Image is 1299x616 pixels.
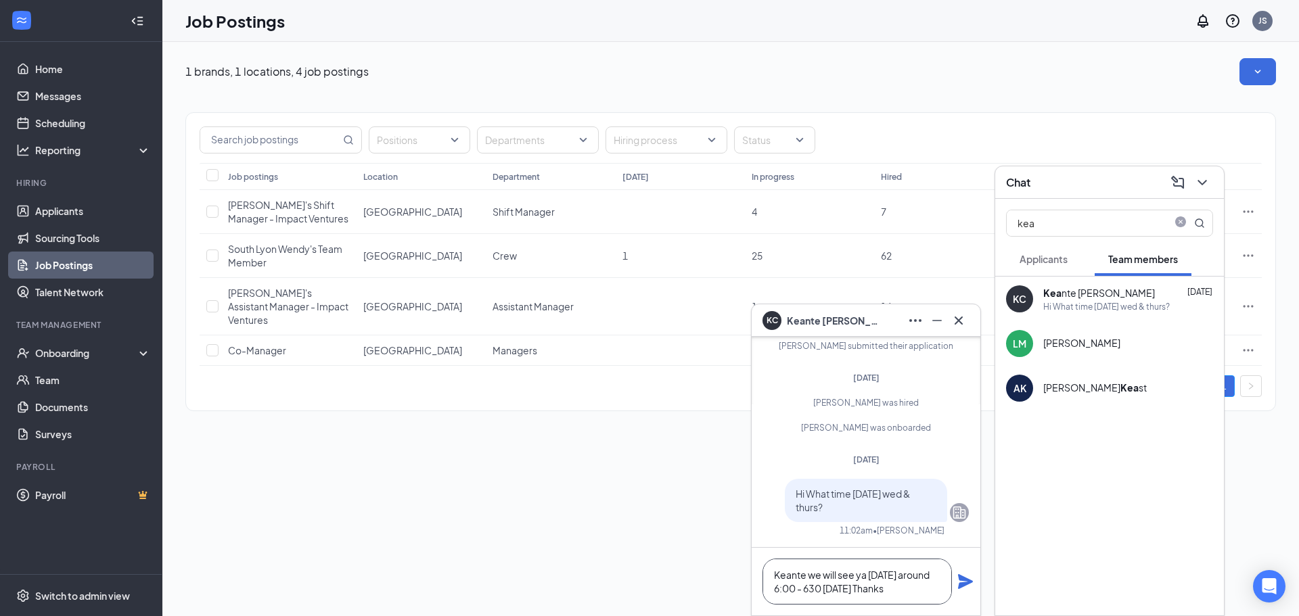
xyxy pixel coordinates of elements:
[486,278,615,335] td: Assistant Manager
[951,312,967,329] svg: Cross
[35,421,151,448] a: Surveys
[1187,287,1212,297] span: [DATE]
[35,197,151,224] a: Applicants
[1108,253,1178,265] span: Team members
[752,300,757,312] span: 1
[228,344,286,356] span: Co-Manager
[228,287,348,326] span: [PERSON_NAME]'s Assistant Manager - Impact Ventures
[881,250,892,262] span: 62
[363,171,398,183] div: Location
[35,394,151,421] a: Documents
[35,143,152,157] div: Reporting
[1020,253,1068,265] span: Applicants
[493,171,540,183] div: Department
[1013,337,1026,350] div: LM
[357,190,486,234] td: South Lyon
[948,310,970,331] button: Cross
[1167,172,1189,193] button: ComposeMessage
[486,190,615,234] td: Shift Manager
[874,163,1003,190] th: Hired
[881,300,892,312] span: 16
[35,481,151,508] a: PayrollCrown
[35,110,151,137] a: Scheduling
[357,335,486,366] td: South Lyon
[16,177,148,189] div: Hiring
[905,310,926,331] button: Ellipses
[1170,174,1186,191] svg: ComposeMessage
[1251,65,1264,78] svg: SmallChevronDown
[1004,163,1133,190] th: Total
[926,310,948,331] button: Minimize
[15,14,28,27] svg: WorkstreamLogo
[1240,375,1262,397] button: right
[881,206,886,218] span: 7
[1133,163,1235,190] th: Status
[752,250,762,262] span: 25
[752,206,757,218] span: 4
[363,206,462,218] span: [GEOGRAPHIC_DATA]
[493,250,517,262] span: Crew
[853,373,880,383] span: [DATE]
[35,82,151,110] a: Messages
[35,224,151,252] a: Sourcing Tools
[1007,210,1167,236] input: Search team member
[1225,13,1241,29] svg: QuestionInfo
[907,312,924,329] svg: Ellipses
[228,243,342,268] span: South Lyon Wendy's Team Member
[1172,216,1189,227] span: close-circle
[363,250,462,262] span: [GEOGRAPHIC_DATA]
[840,525,873,536] div: 11:02am
[16,346,30,360] svg: UserCheck
[1241,205,1255,218] svg: Ellipses
[1043,287,1062,299] b: Kea
[1043,301,1170,312] div: Hi What time [DATE] wed & thurs?
[1194,174,1210,191] svg: ChevronDown
[35,279,151,306] a: Talent Network
[1006,175,1030,190] h3: Chat
[1247,382,1255,390] span: right
[1240,375,1262,397] li: Next Page
[1043,286,1155,300] div: nte [PERSON_NAME]
[1043,381,1147,394] div: [PERSON_NAME] st
[35,252,151,279] a: Job Postings
[763,340,969,352] div: [PERSON_NAME] submitted their application
[1241,300,1255,313] svg: Ellipses
[35,589,130,602] div: Switch to admin view
[873,525,944,536] span: • [PERSON_NAME]
[16,589,30,602] svg: Settings
[35,366,151,394] a: Team
[343,135,354,145] svg: MagnifyingGlass
[228,171,278,183] div: Job postings
[1172,216,1189,230] span: close-circle
[486,335,615,366] td: Managers
[853,454,880,465] span: [DATE]
[493,206,555,218] span: Shift Manager
[363,300,462,312] span: [GEOGRAPHIC_DATA]
[1253,570,1285,602] div: Open Intercom Messenger
[1241,343,1255,357] svg: Ellipses
[1120,381,1139,394] b: Kea
[185,64,369,79] p: 1 brands, 1 locations, 4 job postings
[1258,15,1267,26] div: JS
[486,234,615,278] td: Crew
[493,344,537,356] span: Managers
[16,319,148,331] div: Team Management
[1195,13,1211,29] svg: Notifications
[762,559,952,605] textarea: Keante we will see ya [DATE] around 6:00 - 630 [DATE] Thanks
[357,278,486,335] td: South Lyon
[35,346,139,360] div: Onboarding
[763,397,969,408] div: [PERSON_NAME] was hired
[16,143,30,157] svg: Analysis
[185,9,285,32] h1: Job Postings
[200,127,340,153] input: Search job postings
[1013,292,1026,306] div: KC
[622,250,628,262] span: 1
[363,344,462,356] span: [GEOGRAPHIC_DATA]
[1241,249,1255,262] svg: Ellipses
[796,488,910,513] span: Hi What time [DATE] wed & thurs?
[787,313,882,328] span: Keante [PERSON_NAME]
[1239,58,1276,85] button: SmallChevronDown
[929,312,945,329] svg: Minimize
[957,573,974,590] svg: Plane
